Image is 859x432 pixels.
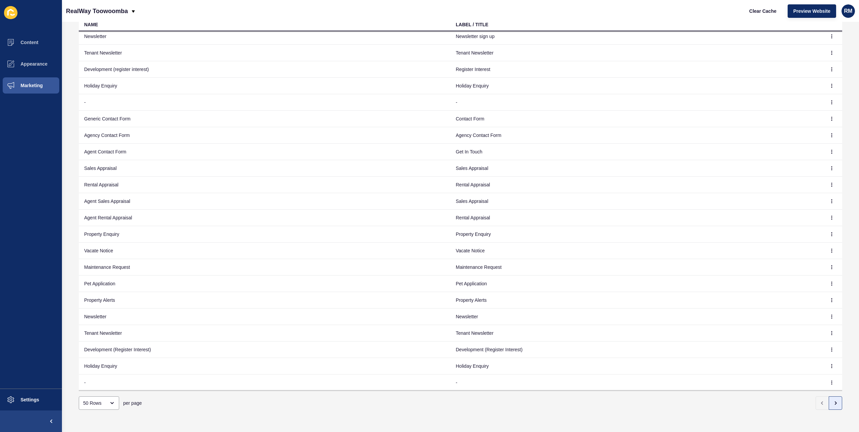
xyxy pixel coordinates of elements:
[79,325,450,341] td: Tenant Newsletter
[450,127,822,144] td: Agency Contact Form
[450,259,822,276] td: Maintenance Request
[66,3,128,20] p: RealWay Toowoomba
[79,78,450,94] td: Holiday Enquiry
[450,78,822,94] td: Holiday Enquiry
[79,177,450,193] td: Rental Appraisal
[79,111,450,127] td: Generic Contact Form
[79,210,450,226] td: Agent Rental Appraisal
[79,243,450,259] td: Vacate Notice
[450,341,822,358] td: Development (Register Interest)
[79,94,450,111] td: -
[79,292,450,309] td: Property Alerts
[450,292,822,309] td: Property Alerts
[79,396,119,410] div: open menu
[79,374,450,391] td: -
[456,21,488,28] div: LABEL / TITLE
[450,226,822,243] td: Property Enquiry
[450,177,822,193] td: Rental Appraisal
[749,8,777,14] span: Clear Cache
[79,226,450,243] td: Property Enquiry
[79,358,450,374] td: Holiday Enquiry
[79,341,450,358] td: Development (Register Interest)
[844,8,853,14] span: RM
[123,400,142,406] span: per page
[79,45,450,61] td: Tenant Newsletter
[84,21,98,28] div: NAME
[450,193,822,210] td: Sales Appraisal
[79,309,450,325] td: Newsletter
[450,61,822,78] td: Register Interest
[79,160,450,177] td: Sales Appraisal
[788,4,836,18] button: Preview Website
[79,127,450,144] td: Agency Contact Form
[79,259,450,276] td: Maintenance Request
[450,160,822,177] td: Sales Appraisal
[450,309,822,325] td: Newsletter
[450,358,822,374] td: Holiday Enquiry
[450,94,822,111] td: -
[79,28,450,45] td: Newsletter
[793,8,830,14] span: Preview Website
[450,325,822,341] td: Tenant Newsletter
[450,243,822,259] td: Vacate Notice
[79,193,450,210] td: Agent Sales Appraisal
[450,210,822,226] td: Rental Appraisal
[450,45,822,61] td: Tenant Newsletter
[79,276,450,292] td: Pet Application
[79,61,450,78] td: Development (register interest)
[450,144,822,160] td: Get In Touch
[450,111,822,127] td: Contact Form
[450,374,822,391] td: -
[450,276,822,292] td: Pet Application
[744,4,782,18] button: Clear Cache
[79,144,450,160] td: Agent Contact Form
[450,28,822,45] td: Newsletter sign up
